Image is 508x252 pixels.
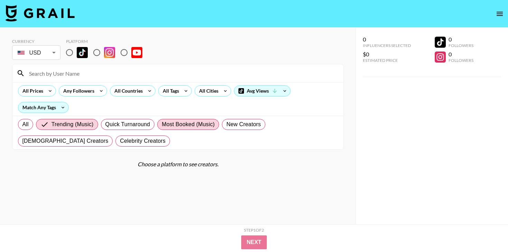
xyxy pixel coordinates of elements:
[449,51,473,58] div: 0
[66,39,148,44] div: Platform
[363,36,411,43] div: 0
[120,137,166,145] span: Celebrity Creators
[162,120,215,129] span: Most Booked (Music)
[493,7,507,21] button: open drawer
[18,86,45,96] div: All Prices
[363,58,411,63] div: Estimated Price
[25,68,339,79] input: Search by User Name
[449,43,473,48] div: Followers
[12,161,344,168] div: Choose a platform to see creators.
[18,102,68,113] div: Match Any Tags
[449,36,473,43] div: 0
[22,137,109,145] span: [DEMOGRAPHIC_DATA] Creators
[159,86,180,96] div: All Tags
[110,86,144,96] div: All Countries
[104,47,115,58] img: Instagram
[226,120,261,129] span: New Creators
[77,47,88,58] img: TikTok
[363,51,411,58] div: $0
[195,86,220,96] div: All Cities
[22,120,29,129] span: All
[241,235,267,249] button: Next
[234,86,290,96] div: Avg Views
[13,47,59,59] div: USD
[449,58,473,63] div: Followers
[244,227,264,233] div: Step 1 of 2
[473,217,500,244] iframe: Drift Widget Chat Controller
[12,39,60,44] div: Currency
[105,120,150,129] span: Quick Turnaround
[6,5,75,21] img: Grail Talent
[51,120,94,129] span: Trending (Music)
[363,43,411,48] div: Influencers Selected
[131,47,142,58] img: YouTube
[59,86,96,96] div: Any Followers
